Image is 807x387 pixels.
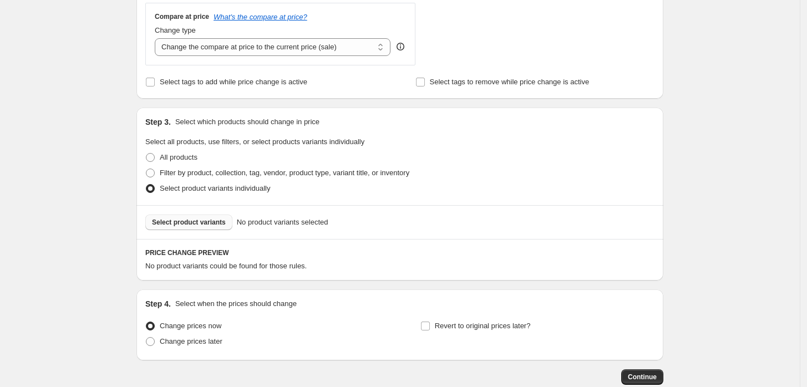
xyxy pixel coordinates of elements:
button: What's the compare at price? [214,13,307,21]
p: Select which products should change in price [175,116,319,128]
span: All products [160,153,197,161]
h6: PRICE CHANGE PREVIEW [145,248,654,257]
span: Select product variants individually [160,184,270,192]
span: Select all products, use filters, or select products variants individually [145,138,364,146]
span: No product variants selected [237,217,328,228]
h3: Compare at price [155,12,209,21]
h2: Step 4. [145,298,171,309]
span: Select product variants [152,218,226,227]
span: Change prices later [160,337,222,345]
span: Continue [628,373,657,381]
span: Select tags to remove while price change is active [430,78,590,86]
h2: Step 3. [145,116,171,128]
span: Change prices now [160,322,221,330]
span: Change type [155,26,196,34]
div: help [395,41,406,52]
p: Select when the prices should change [175,298,297,309]
span: Filter by product, collection, tag, vendor, product type, variant title, or inventory [160,169,409,177]
button: Continue [621,369,663,385]
span: Select tags to add while price change is active [160,78,307,86]
span: No product variants could be found for those rules. [145,262,307,270]
button: Select product variants [145,215,232,230]
span: Revert to original prices later? [435,322,531,330]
